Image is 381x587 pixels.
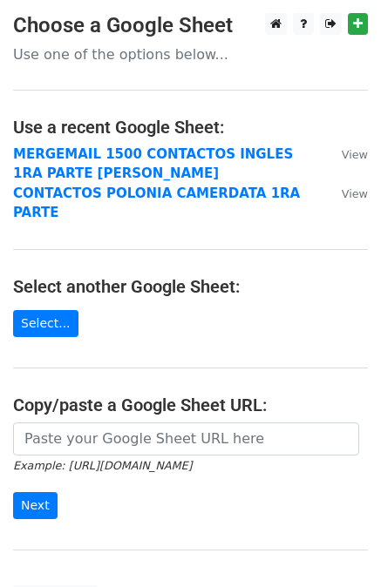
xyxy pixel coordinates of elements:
[13,186,300,221] a: CONTACTOS POLONIA CAMERDATA 1RA PARTE
[13,492,58,519] input: Next
[13,117,368,138] h4: Use a recent Google Sheet:
[342,148,368,161] small: View
[13,276,368,297] h4: Select another Google Sheet:
[13,395,368,415] h4: Copy/paste a Google Sheet URL:
[13,310,78,337] a: Select...
[342,187,368,200] small: View
[324,186,368,201] a: View
[13,422,359,455] input: Paste your Google Sheet URL here
[13,13,368,38] h3: Choose a Google Sheet
[13,45,368,64] p: Use one of the options below...
[13,146,293,182] a: MERGEMAIL 1500 CONTACTOS INGLES 1RA PARTE [PERSON_NAME]
[324,146,368,162] a: View
[13,459,192,472] small: Example: [URL][DOMAIN_NAME]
